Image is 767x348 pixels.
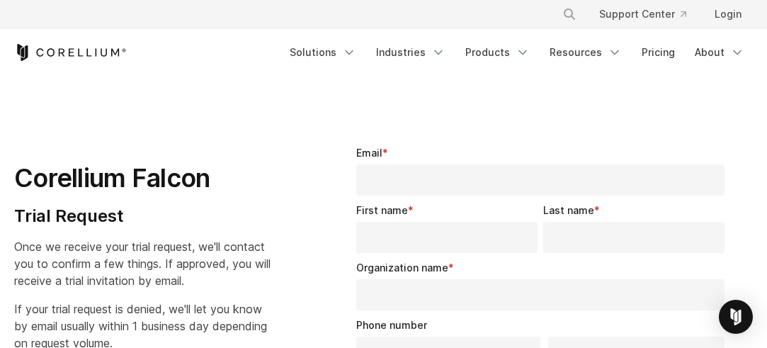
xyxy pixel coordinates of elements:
a: Pricing [633,40,683,65]
div: Open Intercom Messenger [719,300,753,334]
button: Search [557,1,582,27]
span: Last name [543,204,594,216]
span: Organization name [356,262,448,274]
span: Email [356,147,382,159]
a: Solutions [281,40,365,65]
a: Products [457,40,538,65]
div: Navigation Menu [281,40,753,65]
a: Support Center [588,1,698,27]
h1: Corellium Falcon [14,162,271,194]
div: Navigation Menu [545,1,753,27]
h4: Trial Request [14,206,271,227]
a: Resources [541,40,630,65]
span: First name [356,204,408,216]
span: Once we receive your trial request, we'll contact you to confirm a few things. If approved, you w... [14,240,271,288]
a: Industries [368,40,454,65]
a: Corellium Home [14,44,127,61]
a: Login [703,1,753,27]
span: Phone number [356,319,427,331]
a: About [686,40,753,65]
